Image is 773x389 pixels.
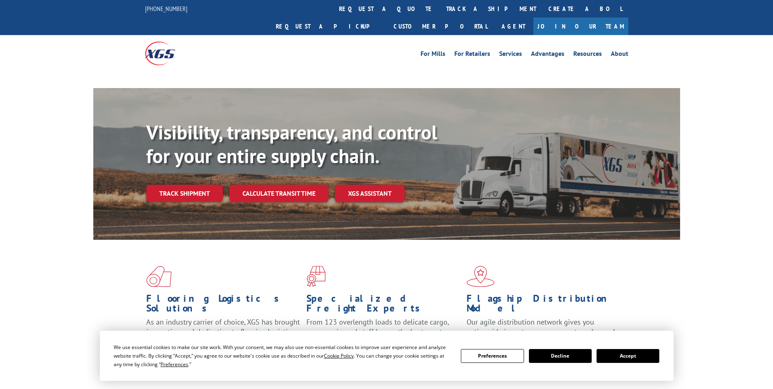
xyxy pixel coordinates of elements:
a: Calculate transit time [229,185,328,202]
a: Join Our Team [533,18,628,35]
h1: Specialized Freight Experts [306,294,460,317]
a: About [611,51,628,60]
button: Accept [597,349,659,363]
a: For Retailers [454,51,490,60]
span: Our agile distribution network gives you nationwide inventory management on demand. [467,317,617,336]
button: Decline [529,349,592,363]
a: Request a pickup [270,18,388,35]
a: Agent [493,18,533,35]
a: Customer Portal [388,18,493,35]
div: We use essential cookies to make our site work. With your consent, we may also use non-essential ... [114,343,451,369]
img: xgs-icon-flagship-distribution-model-red [467,266,495,287]
a: Advantages [531,51,564,60]
span: Cookie Policy [324,352,354,359]
h1: Flagship Distribution Model [467,294,621,317]
div: Cookie Consent Prompt [100,331,674,381]
button: Preferences [461,349,524,363]
b: Visibility, transparency, and control for your entire supply chain. [146,119,437,168]
a: For Mills [421,51,445,60]
img: xgs-icon-focused-on-flooring-red [306,266,326,287]
a: Resources [573,51,602,60]
a: [PHONE_NUMBER] [145,4,187,13]
a: Services [499,51,522,60]
a: XGS ASSISTANT [335,185,405,202]
span: As an industry carrier of choice, XGS has brought innovation and dedication to flooring logistics... [146,317,300,346]
a: Track shipment [146,185,223,202]
span: Preferences [161,361,188,368]
h1: Flooring Logistics Solutions [146,294,300,317]
p: From 123 overlength loads to delicate cargo, our experienced staff knows the best way to move you... [306,317,460,354]
img: xgs-icon-total-supply-chain-intelligence-red [146,266,172,287]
